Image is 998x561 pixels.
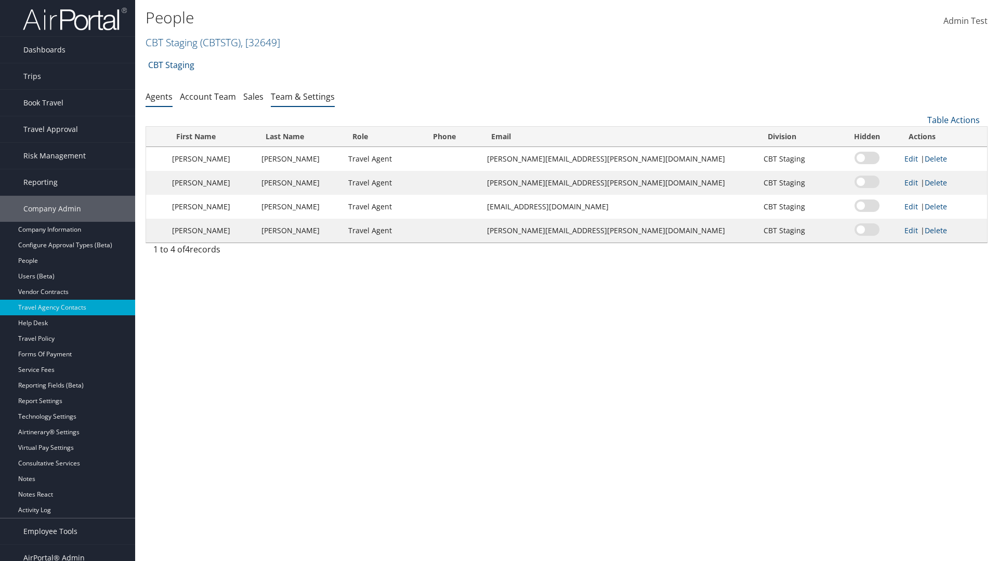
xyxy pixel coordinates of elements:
[167,127,256,147] th: First Name
[23,37,65,63] span: Dashboards
[758,127,835,147] th: Division
[167,195,256,219] td: [PERSON_NAME]
[148,55,194,75] a: CBT Staging
[943,15,988,26] span: Admin Test
[23,7,127,31] img: airportal-logo.png
[943,5,988,37] a: Admin Test
[146,7,707,29] h1: People
[899,195,987,219] td: |
[256,195,343,219] td: [PERSON_NAME]
[243,91,264,102] a: Sales
[146,91,173,102] a: Agents
[343,195,424,219] td: Travel Agent
[256,127,343,147] th: Last Name
[899,127,987,147] th: Actions
[925,225,947,235] a: Delete
[200,35,241,49] span: ( CBTSTG )
[758,195,835,219] td: CBT Staging
[256,147,343,171] td: [PERSON_NAME]
[925,178,947,188] a: Delete
[185,244,190,255] span: 4
[482,219,758,243] td: [PERSON_NAME][EMAIL_ADDRESS][PERSON_NAME][DOMAIN_NAME]
[343,147,424,171] td: Travel Agent
[146,127,167,147] th: : activate to sort column descending
[23,90,63,116] span: Book Travel
[904,225,918,235] a: Edit
[482,195,758,219] td: [EMAIL_ADDRESS][DOMAIN_NAME]
[256,171,343,195] td: [PERSON_NAME]
[23,169,58,195] span: Reporting
[23,116,78,142] span: Travel Approval
[153,243,348,261] div: 1 to 4 of records
[241,35,280,49] span: , [ 32649 ]
[482,171,758,195] td: [PERSON_NAME][EMAIL_ADDRESS][PERSON_NAME][DOMAIN_NAME]
[343,219,424,243] td: Travel Agent
[23,63,41,89] span: Trips
[904,178,918,188] a: Edit
[899,147,987,171] td: |
[904,154,918,164] a: Edit
[758,171,835,195] td: CBT Staging
[899,219,987,243] td: |
[925,202,947,211] a: Delete
[343,127,424,147] th: Role
[424,127,481,147] th: Phone
[482,147,758,171] td: [PERSON_NAME][EMAIL_ADDRESS][PERSON_NAME][DOMAIN_NAME]
[925,154,947,164] a: Delete
[180,91,236,102] a: Account Team
[271,91,335,102] a: Team & Settings
[835,127,899,147] th: Hidden
[146,35,280,49] a: CBT Staging
[167,219,256,243] td: [PERSON_NAME]
[23,143,86,169] span: Risk Management
[758,147,835,171] td: CBT Staging
[904,202,918,211] a: Edit
[256,219,343,243] td: [PERSON_NAME]
[927,114,980,126] a: Table Actions
[758,219,835,243] td: CBT Staging
[167,147,256,171] td: [PERSON_NAME]
[899,171,987,195] td: |
[482,127,758,147] th: Email
[343,171,424,195] td: Travel Agent
[23,518,77,544] span: Employee Tools
[167,171,256,195] td: [PERSON_NAME]
[23,196,81,222] span: Company Admin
